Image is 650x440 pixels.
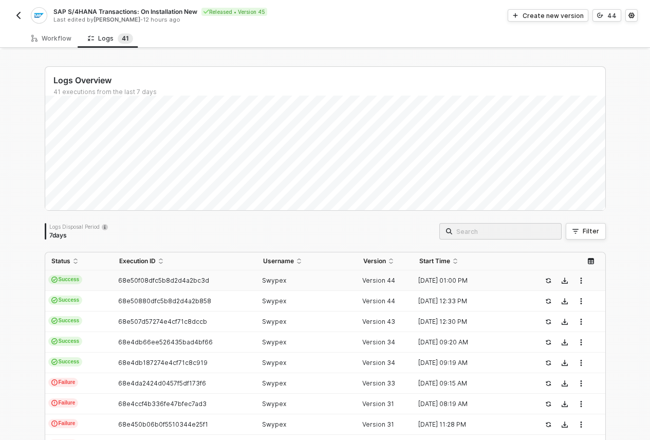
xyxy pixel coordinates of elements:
span: icon-success-page [545,278,551,284]
span: icon-cards [51,338,58,344]
th: Version [357,252,413,270]
span: icon-cards [51,297,58,303]
span: [PERSON_NAME] [94,16,140,23]
div: 7 days [49,231,108,240]
span: 68e4da2424d0457f5df173f6 [118,379,206,387]
span: Version 34 [362,338,395,346]
div: Logs [88,33,133,44]
span: SAP S/4HANA Transactions: On Installation New [53,7,197,16]
span: icon-exclamation [51,400,58,406]
th: Status [45,252,113,270]
span: icon-cards [51,277,58,283]
span: icon-success-page [545,319,551,325]
span: 68e50880dfc5b8d2d4a2b858 [118,297,211,305]
span: Username [263,257,294,265]
th: Username [257,252,357,270]
span: 68e450b06b0f5510344e25f1 [118,420,208,428]
div: Create new version [523,11,584,20]
span: icon-success-page [545,380,551,387]
span: icon-success-page [545,401,551,407]
span: icon-download [562,421,568,428]
span: Swypex [262,297,286,305]
div: 41 executions from the last 7 days [53,88,605,96]
th: Start Time [413,252,533,270]
span: Version 44 [362,297,395,305]
span: icon-download [562,298,568,304]
span: Success [48,337,83,346]
span: Version 34 [362,359,395,366]
span: icon-success-page [545,421,551,428]
span: Swypex [262,420,286,428]
div: Workflow [31,34,71,43]
span: icon-download [562,319,568,325]
div: [DATE] 09:20 AM [413,338,525,346]
span: Version 31 [362,400,394,408]
span: icon-exclamation [51,379,58,386]
span: Success [48,296,83,305]
div: Filter [583,227,599,235]
span: Execution ID [119,257,156,265]
div: Logs Disposal Period [49,223,108,230]
button: Create new version [508,9,588,22]
span: icon-table [588,258,594,264]
span: Failure [48,419,79,428]
span: icon-success-page [545,339,551,345]
span: Success [48,275,83,284]
span: 68e4ccf4b336fe47bfec7ad3 [118,400,207,408]
span: icon-download [562,401,568,407]
span: Failure [48,378,79,387]
span: Swypex [262,379,286,387]
img: integration-icon [34,11,43,20]
span: Failure [48,398,79,408]
div: [DATE] 11:28 PM [413,420,525,429]
img: back [14,11,23,20]
span: Swypex [262,359,286,366]
span: Version 44 [362,277,395,284]
span: icon-exclamation [51,420,58,427]
span: icon-cards [51,359,58,365]
span: Version 43 [362,318,395,325]
div: [DATE] 09:15 AM [413,379,525,388]
button: Filter [566,223,606,240]
div: [DATE] 08:19 AM [413,400,525,408]
span: Swypex [262,400,286,408]
span: 68e50f08dfc5b8d2d4a2bc3d [118,277,209,284]
span: 4 [122,34,126,42]
input: Search [456,226,555,237]
span: Version 33 [362,379,395,387]
span: icon-play [512,12,518,19]
span: 1 [126,34,129,42]
span: icon-success-page [545,298,551,304]
span: 68e507d57274e4cf71c8dccb [118,318,207,325]
span: icon-success-page [545,360,551,366]
span: Version 31 [362,420,394,428]
div: 44 [607,11,617,20]
span: icon-versioning [597,12,603,19]
sup: 41 [118,33,133,44]
span: Success [48,316,83,325]
div: Logs Overview [53,75,605,86]
span: icon-cards [51,318,58,324]
div: Last edited by - 12 hours ago [53,16,324,24]
span: Swypex [262,338,286,346]
span: Success [48,357,83,366]
span: Status [51,257,70,265]
span: icon-settings [628,12,635,19]
span: Version [363,257,386,265]
div: [DATE] 12:33 PM [413,297,525,305]
span: 68e4db187274e4cf71c8c919 [118,359,208,366]
th: Execution ID [113,252,257,270]
span: icon-download [562,278,568,284]
div: [DATE] 12:30 PM [413,318,525,326]
div: [DATE] 09:19 AM [413,359,525,367]
span: icon-download [562,360,568,366]
span: Start Time [419,257,450,265]
span: icon-download [562,380,568,387]
span: icon-download [562,339,568,345]
button: back [12,9,25,22]
div: Released • Version 45 [201,8,267,16]
div: [DATE] 01:00 PM [413,277,525,285]
span: Swypex [262,277,286,284]
button: 44 [592,9,621,22]
span: 68e4db66ee526435bad4bf66 [118,338,213,346]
